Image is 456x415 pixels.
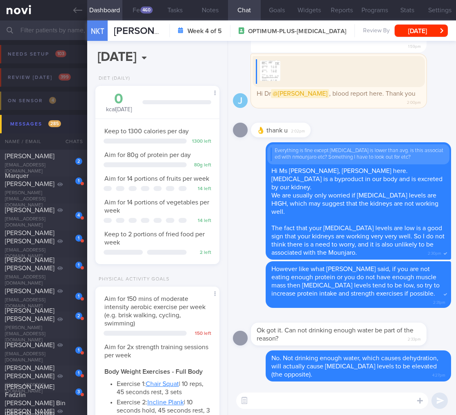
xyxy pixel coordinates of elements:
[75,388,82,395] div: 3
[104,231,205,246] span: Keep to 2 portions of fried food per week
[104,368,203,375] strong: Body Weight Exercises - Full Body
[363,27,390,35] span: Review By
[75,293,82,300] div: 1
[5,274,82,287] div: [EMAIL_ADDRESS][DOMAIN_NAME]
[271,355,438,378] span: No. Not drinking enough water, which causes dehydration, will actually cause [MEDICAL_DATA] level...
[257,127,288,134] span: 👌 thank u
[271,266,440,297] span: However like what [PERSON_NAME] said, if you are not eating enough protein or you do not have eno...
[187,27,222,35] strong: Week 4 of 5
[75,312,82,319] div: 2
[5,365,54,379] span: [PERSON_NAME] [PERSON_NAME]
[75,262,82,269] div: 1
[104,92,134,106] div: 0
[6,95,58,106] div: On sensor
[5,307,54,322] span: [PERSON_NAME] [PERSON_NAME]
[54,133,87,150] div: Chats
[85,16,110,47] div: NKT
[5,297,82,310] div: [EMAIL_ADDRESS][DOMAIN_NAME]
[257,89,415,98] span: Hi Dr , blood report here. Thank you
[271,148,446,161] div: Everything is fine except [MEDICAL_DATA] is lower than avg. is this associated with nmounjaro etc...
[104,152,191,158] span: Aim for 80g of protein per day
[95,76,130,82] div: Diet (Daily)
[407,98,421,105] span: 2:00pm
[5,342,54,348] span: [PERSON_NAME]
[408,334,421,342] span: 2:33pm
[257,327,413,342] span: Ok got it. Can not drinking enough water be part of the reason?
[75,212,82,219] div: 4
[117,378,210,396] li: Exercise 1: | 10 reps, 45 seconds rest, 3 sets
[260,61,280,81] img: Replying to photo by
[75,158,82,165] div: 2
[146,381,179,387] a: Chair Squat
[432,370,445,378] span: 4:27pm
[75,347,82,354] div: 1
[5,384,65,415] span: [PERSON_NAME] Fadzlin [PERSON_NAME] Bin [PERSON_NAME]
[48,120,61,127] span: 285
[104,128,189,135] span: Keep to 1300 calories per day
[104,199,209,214] span: Aim for 14 portions of vegetables per week
[428,249,441,256] span: 2:30pm
[8,119,63,130] div: Messages
[104,344,208,359] span: Aim for 2x strength training sessions per week
[104,92,134,114] div: kcal [DATE]
[271,168,442,191] span: Hi Ms [PERSON_NAME], [PERSON_NAME] here. [MEDICAL_DATA] is a byproduct in our body and is excrete...
[5,173,54,187] span: Marquer [PERSON_NAME]
[5,351,82,363] div: [EMAIL_ADDRESS][DOMAIN_NAME]
[5,288,54,294] span: [PERSON_NAME]
[5,190,82,209] div: [PERSON_NAME][EMAIL_ADDRESS][DOMAIN_NAME]
[5,257,54,271] span: [PERSON_NAME] [PERSON_NAME]
[233,93,248,108] div: J
[5,247,82,260] div: [EMAIL_ADDRESS][DOMAIN_NAME]
[271,89,329,98] span: @[PERSON_NAME]
[191,186,211,192] div: 14 left
[6,72,73,83] div: Review [DATE]
[191,250,211,256] div: 2 left
[248,27,346,36] span: OPTIMUM-PLUS-[MEDICAL_DATA]
[147,399,184,406] a: Incline Plank
[114,26,190,36] span: [PERSON_NAME]
[104,175,209,182] span: Aim for 14 portions of fruits per week
[75,370,82,377] div: 1
[395,25,448,37] button: [DATE]
[6,49,68,60] div: Needs setup
[271,225,445,256] span: The fact that your [MEDICAL_DATA] levels are low is a good sign that your kidneys are working ver...
[408,42,421,49] span: 1:59pm
[75,177,82,184] div: 1
[5,153,54,159] span: [PERSON_NAME]
[5,230,54,245] span: [PERSON_NAME] [PERSON_NAME]
[191,331,211,337] div: 150 left
[5,207,54,213] span: [PERSON_NAME]
[5,216,82,229] div: [EMAIL_ADDRESS][DOMAIN_NAME]
[191,139,211,145] div: 1300 left
[5,382,82,395] div: [EMAIL_ADDRESS][DOMAIN_NAME]
[140,7,153,13] div: 460
[55,50,66,57] span: 103
[95,276,169,283] div: Physical Activity Goals
[5,325,82,343] div: [PERSON_NAME][EMAIL_ADDRESS][DOMAIN_NAME]
[5,162,82,175] div: [EMAIL_ADDRESS][DOMAIN_NAME]
[104,296,205,327] span: Aim for 150 mins of moderate intensity aerobic exercise per week (e.g. brisk walking, cycling, sw...
[433,298,445,305] span: 2:31pm
[291,126,305,134] span: 2:02pm
[191,218,211,224] div: 14 left
[75,235,82,242] div: 1
[59,74,71,81] span: 399
[49,97,56,104] span: 4
[271,192,438,215] span: We are usually only worried if [MEDICAL_DATA] levels are HIGH, which may suggest that the kidneys...
[191,162,211,168] div: 80 g left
